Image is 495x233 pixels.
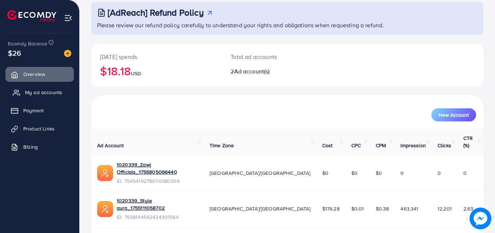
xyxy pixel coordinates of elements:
[231,52,311,61] p: Total ad accounts
[470,208,491,229] img: image
[23,107,44,114] span: Payment
[463,169,467,177] span: 0
[117,177,198,185] span: ID: 7545419278074380306
[97,142,124,149] span: Ad Account
[351,169,358,177] span: $0
[400,142,426,149] span: Impression
[322,169,328,177] span: $0
[231,68,311,75] h2: 2
[5,103,74,118] a: Payment
[234,67,270,75] span: Ad account(s)
[117,213,198,221] span: ID: 7538144542424301584
[25,89,62,96] span: My ad accounts
[23,125,55,132] span: Product Links
[376,142,386,149] span: CPM
[5,67,74,81] a: Overview
[438,169,441,177] span: 0
[351,142,361,149] span: CPC
[431,108,476,121] button: New Account
[97,21,479,29] p: Please review our refund policy carefully to understand your rights and obligations when requesti...
[209,142,234,149] span: Time Zone
[97,201,113,217] img: ic-ads-acc.e4c84228.svg
[376,169,382,177] span: $0
[117,161,198,176] a: 1020339_Zawj Officials_1756805066440
[463,134,473,149] span: CTR (%)
[64,14,72,22] img: menu
[131,70,141,77] span: USD
[438,142,451,149] span: Clicks
[108,7,204,18] h3: [AdReach] Refund Policy
[376,205,389,212] span: $0.38
[7,10,56,21] img: logo
[463,205,474,212] span: 2.63
[64,50,71,57] img: image
[100,52,213,61] p: [DATE] spends
[8,48,21,58] span: $26
[351,205,364,212] span: $0.01
[322,142,333,149] span: Cost
[23,143,38,150] span: Billing
[100,64,213,78] h2: $18.18
[439,112,469,117] span: New Account
[400,205,418,212] span: 463,341
[5,140,74,154] a: Billing
[322,205,340,212] span: $176.28
[400,169,404,177] span: 0
[209,205,311,212] span: [GEOGRAPHIC_DATA]/[GEOGRAPHIC_DATA]
[5,121,74,136] a: Product Links
[117,197,198,212] a: 1020339_Style aura_1755111058702
[97,165,113,181] img: ic-ads-acc.e4c84228.svg
[438,205,452,212] span: 12,201
[5,85,74,100] a: My ad accounts
[209,169,311,177] span: [GEOGRAPHIC_DATA]/[GEOGRAPHIC_DATA]
[23,71,45,78] span: Overview
[8,40,47,47] span: Ecomdy Balance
